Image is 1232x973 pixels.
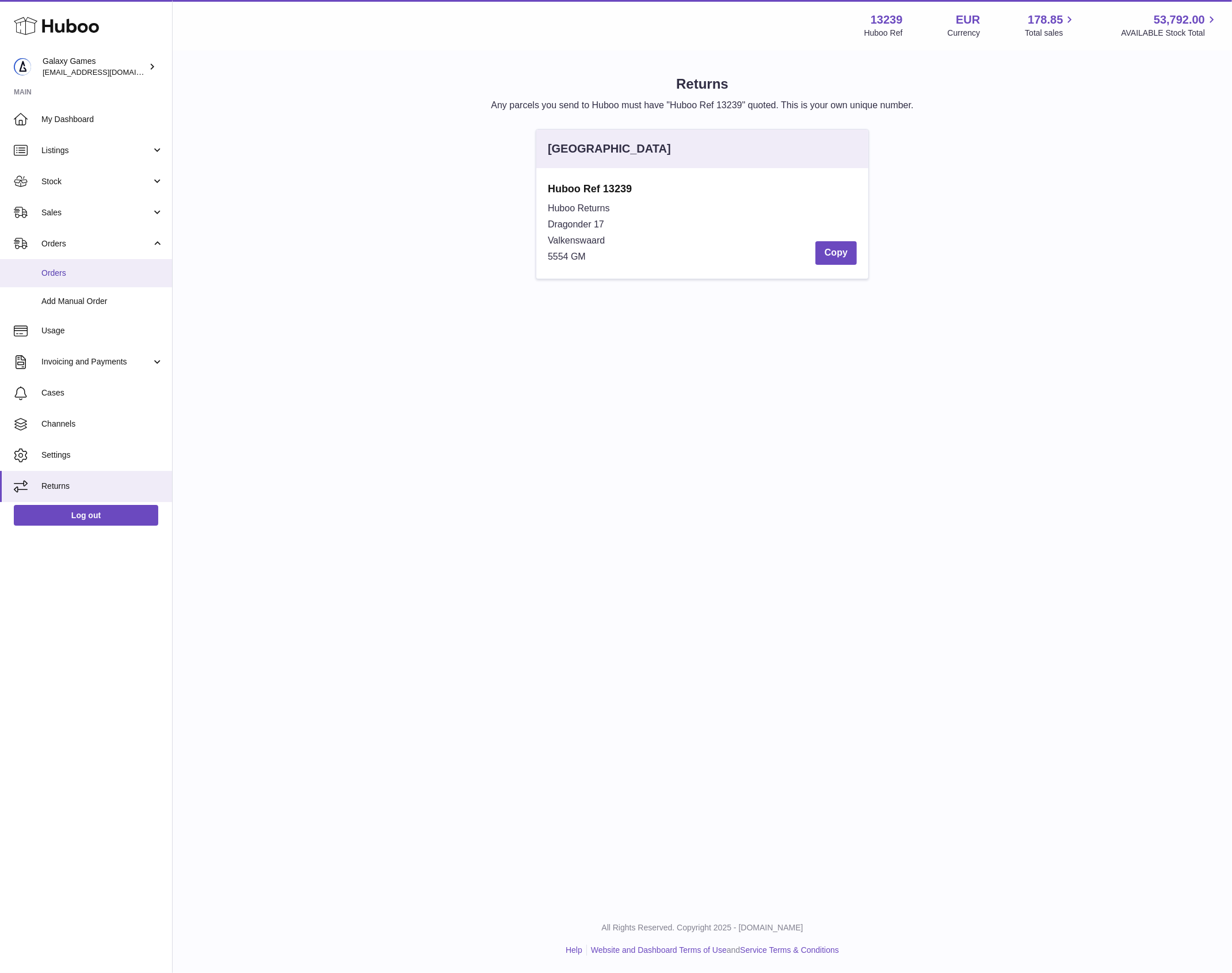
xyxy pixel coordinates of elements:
[41,114,163,125] span: My Dashboard
[548,203,610,213] span: Huboo Returns
[41,450,163,461] span: Settings
[41,238,151,249] span: Orders
[740,945,839,955] a: Service Terms & Conditions
[1028,12,1063,28] span: 178.85
[14,58,31,75] img: rasmussentue@gmail.com
[1121,12,1218,39] a: 53,792.00 AVAILABLE Stock Total
[948,28,981,39] div: Currency
[191,99,1214,112] p: Any parcels you send to Huboo must have "Huboo Ref 13239" quoted. This is your own unique number.
[191,75,1214,93] h1: Returns
[14,505,158,526] a: Log out
[41,387,163,398] span: Cases
[1025,12,1076,39] a: 178.85 Total sales
[591,945,727,955] a: Website and Dashboard Terms of Use
[548,235,605,245] span: Valkenswaard
[43,67,169,77] span: [EMAIL_ADDRESS][DOMAIN_NAME]
[1121,28,1218,39] span: AVAILABLE Stock Total
[41,176,151,187] span: Stock
[548,252,586,261] span: 5554 GM
[548,182,857,196] strong: Huboo Ref 13239
[41,419,163,430] span: Channels
[815,241,857,265] button: Copy
[182,922,1223,933] p: All Rights Reserved. Copyright 2025 - [DOMAIN_NAME]
[43,56,146,78] div: Galaxy Games
[566,945,582,955] a: Help
[41,268,163,279] span: Orders
[956,12,980,28] strong: EUR
[41,296,163,307] span: Add Manual Order
[548,141,671,157] div: [GEOGRAPHIC_DATA]
[1154,12,1205,28] span: 53,792.00
[587,945,839,956] li: and
[1025,28,1076,39] span: Total sales
[864,28,903,39] div: Huboo Ref
[871,12,903,28] strong: 13239
[41,325,163,336] span: Usage
[548,219,604,229] span: Dragonder 17
[41,356,151,367] span: Invoicing and Payments
[41,207,151,218] span: Sales
[41,481,163,492] span: Returns
[41,145,151,156] span: Listings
